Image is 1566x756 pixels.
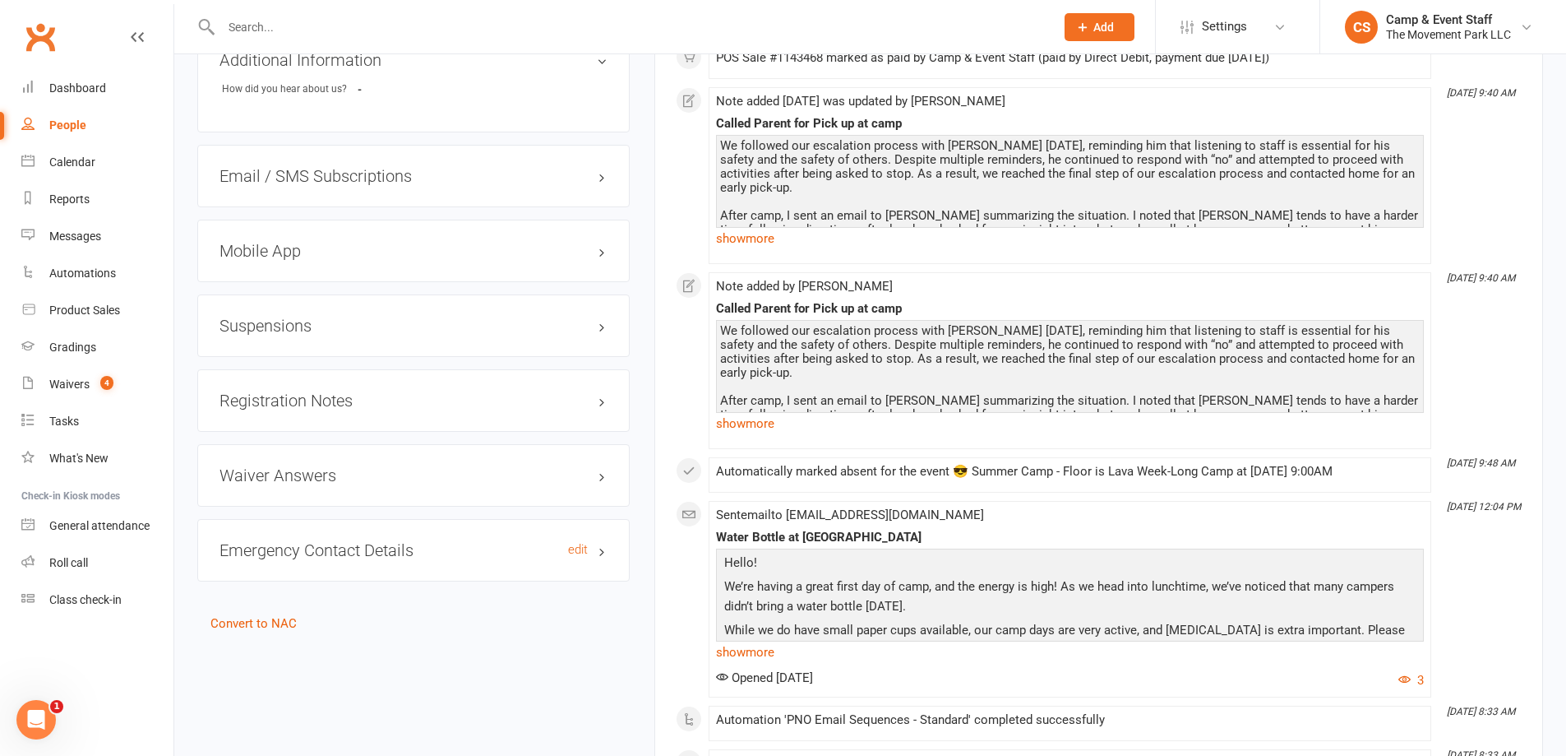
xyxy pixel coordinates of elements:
span: Add [1093,21,1114,34]
a: Calendar [21,144,173,181]
div: Tasks [49,415,79,428]
div: Waivers [49,378,90,391]
h3: Waiver Answers [219,466,607,485]
h3: Suspensions [219,317,607,335]
div: Called Parent for Pick up at camp [716,117,1424,131]
h3: Registration Notes [219,392,607,410]
h3: Mobile App [219,242,607,260]
div: Camp & Event Staff [1386,12,1511,27]
div: What's New [49,452,109,465]
h3: Additional Information [219,51,607,69]
span: Opened [DATE] [716,670,813,685]
div: Dashboard [49,81,106,95]
div: The Movement Park LLC [1386,27,1511,42]
div: Automatically marked absent for the event 😎 Summer Camp - Floor is Lava Week-Long Camp at [DATE] ... [716,465,1424,479]
div: Class check-in [49,593,122,606]
button: 3 [1398,670,1424,690]
iframe: Intercom live chat [16,700,56,740]
a: Roll call [21,545,173,582]
a: Waivers 4 [21,366,173,403]
div: Product Sales [49,304,120,317]
div: Messages [49,230,101,243]
div: Called Parent for Pick up at camp [716,302,1424,316]
a: edit [568,543,588,557]
i: [DATE] 9:40 AM [1447,87,1515,99]
i: [DATE] 8:33 AM [1447,706,1515,717]
p: We’re having a great first day of camp, and the energy is high! As we head into lunchtime, we’ve ... [720,577,1420,620]
i: [DATE] 12:04 PM [1447,501,1521,513]
h3: Email / SMS Subscriptions [219,167,607,185]
div: People [49,118,86,132]
a: show more [716,412,1424,435]
div: Automations [49,267,116,280]
a: Messages [21,218,173,255]
div: CS [1345,11,1378,44]
div: General attendance [49,519,150,532]
a: Tasks [21,403,173,440]
div: Reports [49,192,90,206]
div: Automation 'PNO Email Sequences - Standard' completed successfully [716,713,1424,727]
div: We followed our escalation process with [PERSON_NAME] [DATE], reminding him that listening to sta... [720,139,1420,377]
a: Reports [21,181,173,218]
p: While we do have small paper cups available, our camp days are very active, and [MEDICAL_DATA] is... [720,620,1420,664]
a: Class kiosk mode [21,582,173,619]
a: What's New [21,440,173,477]
i: [DATE] 9:48 AM [1447,457,1515,469]
div: Water Bottle at [GEOGRAPHIC_DATA] [716,531,1424,545]
div: How did you hear about us? [222,81,358,97]
div: Gradings [49,341,96,354]
div: POS Sale #1143468 marked as paid by Camp & Event Staff (paid by Direct Debit, payment due [DATE]) [716,51,1424,65]
a: Dashboard [21,70,173,107]
span: 4 [100,376,113,390]
div: Roll call [49,556,88,569]
div: We followed our escalation process with [PERSON_NAME] [DATE], reminding him that listening to sta... [720,324,1420,534]
button: Add [1065,13,1134,41]
div: Note added by [PERSON_NAME] [716,280,1424,294]
strong: - [358,83,452,95]
a: Clubworx [20,16,61,58]
a: Gradings [21,329,173,366]
span: 1 [50,700,63,713]
p: Hello! [720,553,1420,577]
div: Calendar [49,155,95,169]
div: Note added [DATE] was updated by [PERSON_NAME] [716,95,1424,109]
a: Product Sales [21,292,173,329]
a: show more [716,641,1424,664]
a: Convert to NAC [210,616,297,631]
h3: Emergency Contact Details [219,541,607,559]
a: People [21,107,173,144]
i: [DATE] 9:40 AM [1447,272,1515,284]
a: show more [716,227,1424,250]
a: Automations [21,255,173,292]
input: Search... [216,16,1043,39]
span: Settings [1202,8,1247,45]
a: General attendance kiosk mode [21,508,173,545]
span: Sent email to [EMAIL_ADDRESS][DOMAIN_NAME] [716,508,984,522]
